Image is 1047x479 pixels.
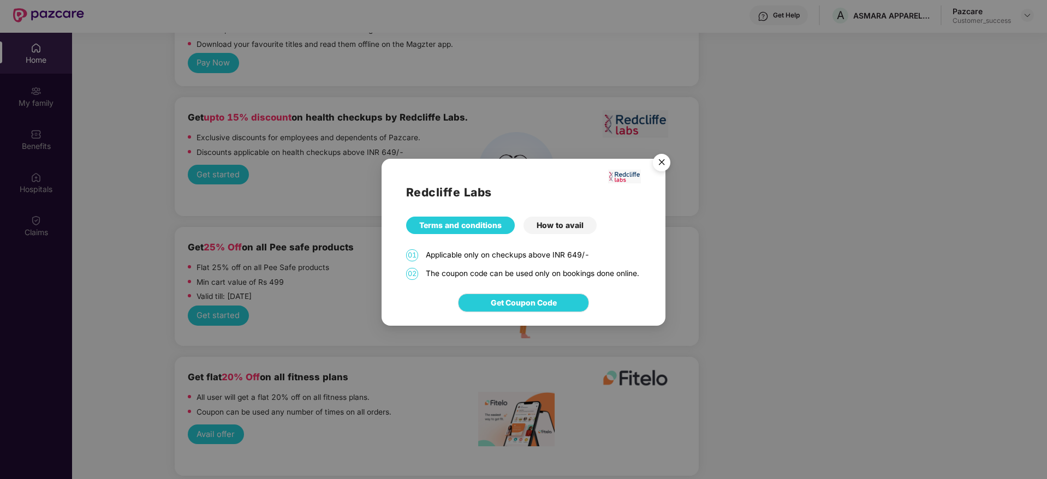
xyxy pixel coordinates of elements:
span: Get Coupon Code [491,297,557,309]
button: Close [646,148,676,178]
h2: Redcliffe Labs [406,183,641,201]
div: How to avail [523,217,597,234]
span: 01 [406,249,418,261]
img: Screenshot%202023-06-01%20at%2011.51.45%20AM.png [608,170,641,183]
span: 02 [406,268,418,280]
button: Get Coupon Code [458,294,589,312]
div: Terms and conditions [406,217,515,234]
img: svg+xml;base64,PHN2ZyB4bWxucz0iaHR0cDovL3d3dy53My5vcmcvMjAwMC9zdmciIHdpZHRoPSI1NiIgaGVpZ2h0PSI1Ni... [646,149,677,179]
div: Applicable only on checkups above INR 649/- [426,249,641,261]
div: The coupon code can be used only on bookings done online. [426,268,641,280]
